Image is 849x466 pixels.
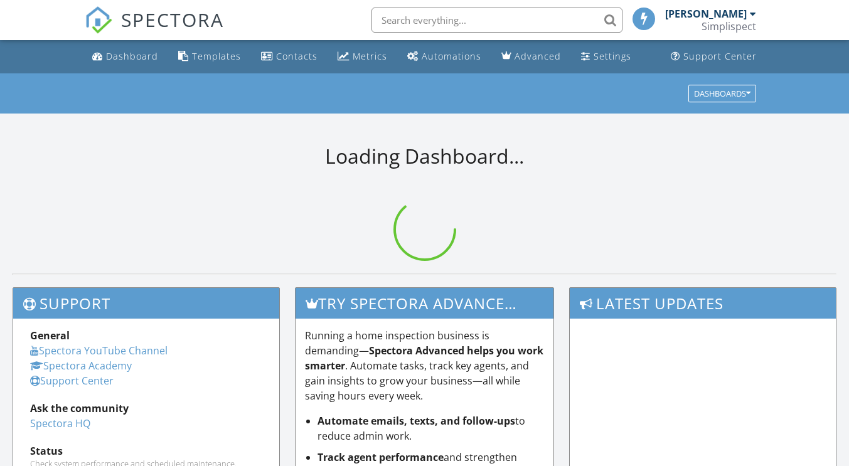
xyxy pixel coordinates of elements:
li: to reduce admin work. [318,413,545,443]
div: Automations [422,50,481,62]
strong: Track agent performance [318,450,444,464]
div: Templates [192,50,241,62]
img: The Best Home Inspection Software - Spectora [85,6,112,34]
span: SPECTORA [121,6,224,33]
h3: Support [13,288,279,319]
strong: General [30,329,70,342]
div: Support Center [683,50,757,62]
div: [PERSON_NAME] [665,8,747,20]
div: Metrics [353,50,387,62]
button: Dashboards [688,85,756,102]
div: Simplispect [702,20,756,33]
a: Spectora HQ [30,416,90,430]
a: Support Center [30,374,114,388]
h3: Latest Updates [570,288,836,319]
a: SPECTORA [85,17,224,43]
div: Dashboards [694,89,750,98]
strong: Spectora Advanced helps you work smarter [305,344,543,373]
p: Running a home inspection business is demanding— . Automate tasks, track key agents, and gain ins... [305,328,545,403]
a: Templates [173,45,246,68]
a: Spectora Academy [30,359,132,373]
strong: Automate emails, texts, and follow-ups [318,414,515,428]
a: Advanced [496,45,566,68]
a: Metrics [333,45,392,68]
div: Dashboard [106,50,158,62]
div: Status [30,443,262,458]
div: Contacts [276,50,318,62]
a: Automations (Basic) [402,45,486,68]
a: Support Center [666,45,762,68]
a: Dashboard [87,45,163,68]
div: Settings [594,50,631,62]
h3: Try spectora advanced [DATE] [296,288,554,319]
div: Advanced [515,50,561,62]
input: Search everything... [371,8,622,33]
a: Settings [576,45,636,68]
div: Ask the community [30,401,262,416]
a: Contacts [256,45,323,68]
a: Spectora YouTube Channel [30,344,168,357]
